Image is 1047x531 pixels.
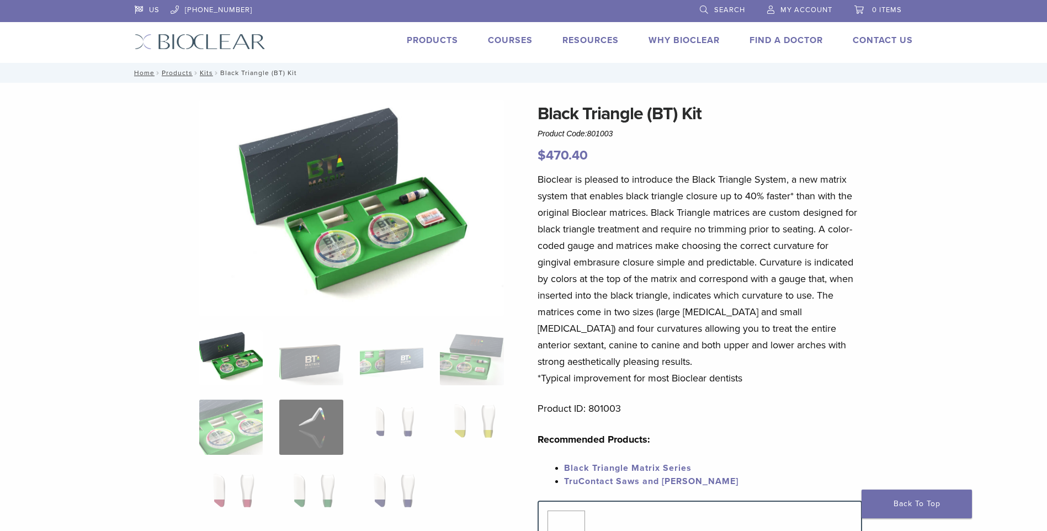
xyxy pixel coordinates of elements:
[862,490,972,518] a: Back To Top
[538,433,650,445] strong: Recommended Products:
[199,469,263,524] img: Black Triangle (BT) Kit - Image 9
[162,69,193,77] a: Products
[279,330,343,385] img: Black Triangle (BT) Kit - Image 2
[360,330,423,385] img: Black Triangle (BT) Kit - Image 3
[587,129,613,138] span: 801003
[279,400,343,455] img: Black Triangle (BT) Kit - Image 6
[780,6,832,14] span: My Account
[538,100,862,127] h1: Black Triangle (BT) Kit
[360,400,423,455] img: Black Triangle (BT) Kit - Image 7
[131,69,155,77] a: Home
[538,129,613,138] span: Product Code:
[538,147,546,163] span: $
[564,463,692,474] a: Black Triangle Matrix Series
[279,469,343,524] img: Black Triangle (BT) Kit - Image 10
[564,476,738,487] a: TruContact Saws and [PERSON_NAME]
[538,147,588,163] bdi: 470.40
[562,35,619,46] a: Resources
[714,6,745,14] span: Search
[155,70,162,76] span: /
[440,400,503,455] img: Black Triangle (BT) Kit - Image 8
[440,330,503,385] img: Black Triangle (BT) Kit - Image 4
[538,400,862,417] p: Product ID: 801003
[538,171,862,386] p: Bioclear is pleased to introduce the Black Triangle System, a new matrix system that enables blac...
[199,400,263,455] img: Black Triangle (BT) Kit - Image 5
[649,35,720,46] a: Why Bioclear
[199,330,263,385] img: Intro-Black-Triangle-Kit-6-Copy-e1548792917662-324x324.jpg
[213,70,220,76] span: /
[750,35,823,46] a: Find A Doctor
[488,35,533,46] a: Courses
[407,35,458,46] a: Products
[199,100,504,316] img: Intro Black Triangle Kit-6 - Copy
[853,35,913,46] a: Contact Us
[135,34,265,50] img: Bioclear
[193,70,200,76] span: /
[360,469,423,524] img: Black Triangle (BT) Kit - Image 11
[126,63,921,83] nav: Black Triangle (BT) Kit
[872,6,902,14] span: 0 items
[200,69,213,77] a: Kits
